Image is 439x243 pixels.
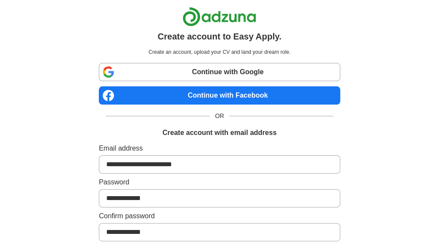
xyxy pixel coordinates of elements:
[158,30,282,43] h1: Create account to Easy Apply.
[99,63,340,81] a: Continue with Google
[99,86,340,105] a: Continue with Facebook
[99,177,340,187] label: Password
[99,211,340,221] label: Confirm password
[101,48,338,56] p: Create an account, upload your CV and land your dream role.
[99,143,340,154] label: Email address
[163,128,276,138] h1: Create account with email address
[182,7,256,26] img: Adzuna logo
[210,112,229,121] span: OR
